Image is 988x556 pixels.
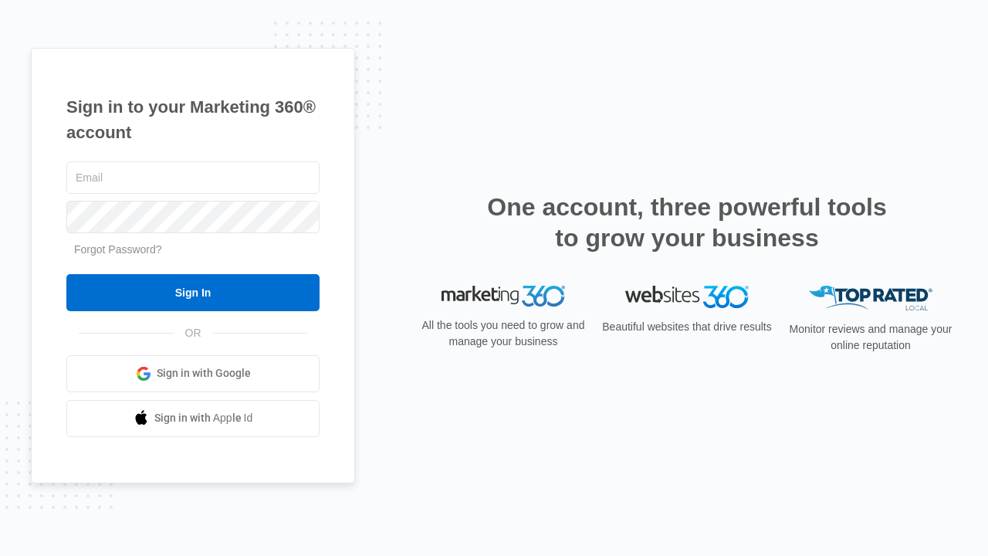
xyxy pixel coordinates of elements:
[809,286,932,311] img: Top Rated Local
[601,319,773,335] p: Beautiful websites that drive results
[625,286,749,308] img: Websites 360
[74,243,162,256] a: Forgot Password?
[417,317,590,350] p: All the tools you need to grow and manage your business
[157,365,251,381] span: Sign in with Google
[66,161,320,194] input: Email
[784,321,957,354] p: Monitor reviews and manage your online reputation
[66,355,320,392] a: Sign in with Google
[66,400,320,437] a: Sign in with Apple Id
[442,286,565,307] img: Marketing 360
[66,274,320,311] input: Sign In
[66,94,320,145] h1: Sign in to your Marketing 360® account
[482,192,892,253] h2: One account, three powerful tools to grow your business
[174,325,212,341] span: OR
[154,410,253,426] span: Sign in with Apple Id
